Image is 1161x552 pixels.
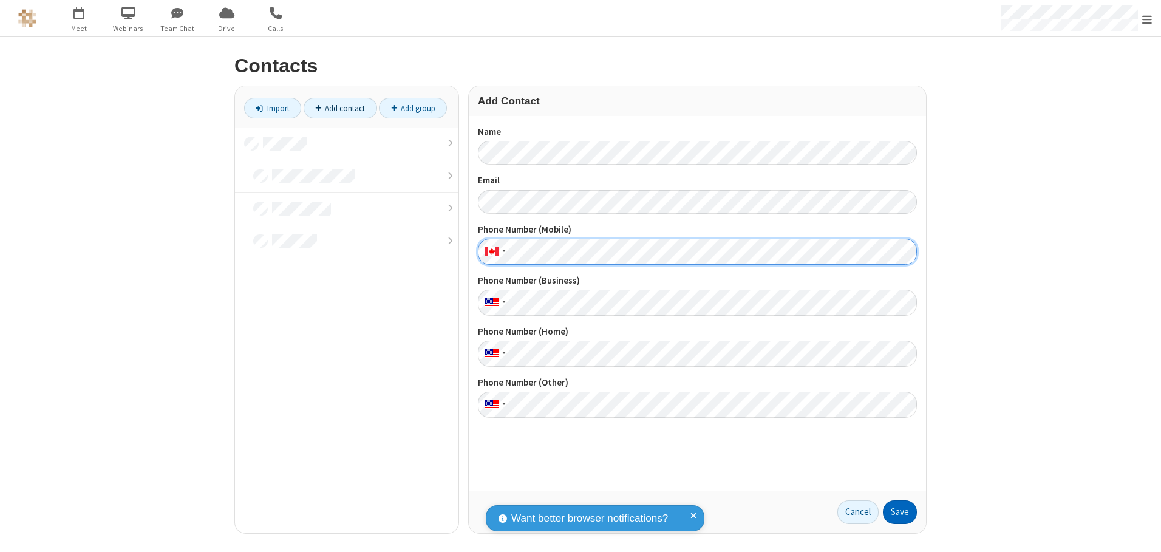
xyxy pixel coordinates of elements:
div: United States: + 1 [478,392,509,418]
div: United States: + 1 [478,341,509,367]
span: Team Chat [155,23,200,34]
h3: Add Contact [478,95,917,107]
h2: Contacts [234,55,927,77]
a: Cancel [837,500,879,525]
label: Phone Number (Other) [478,376,917,390]
span: Webinars [106,23,151,34]
a: Add contact [304,98,377,118]
span: Want better browser notifications? [511,511,668,526]
label: Name [478,125,917,139]
span: Calls [253,23,299,34]
label: Email [478,174,917,188]
img: QA Selenium DO NOT DELETE OR CHANGE [18,9,36,27]
iframe: Chat [1131,520,1152,543]
span: Drive [204,23,250,34]
label: Phone Number (Business) [478,274,917,288]
a: Import [244,98,301,118]
button: Save [883,500,917,525]
span: Meet [56,23,102,34]
label: Phone Number (Mobile) [478,223,917,237]
div: United States: + 1 [478,290,509,316]
a: Add group [379,98,447,118]
div: Canada: + 1 [478,239,509,265]
label: Phone Number (Home) [478,325,917,339]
